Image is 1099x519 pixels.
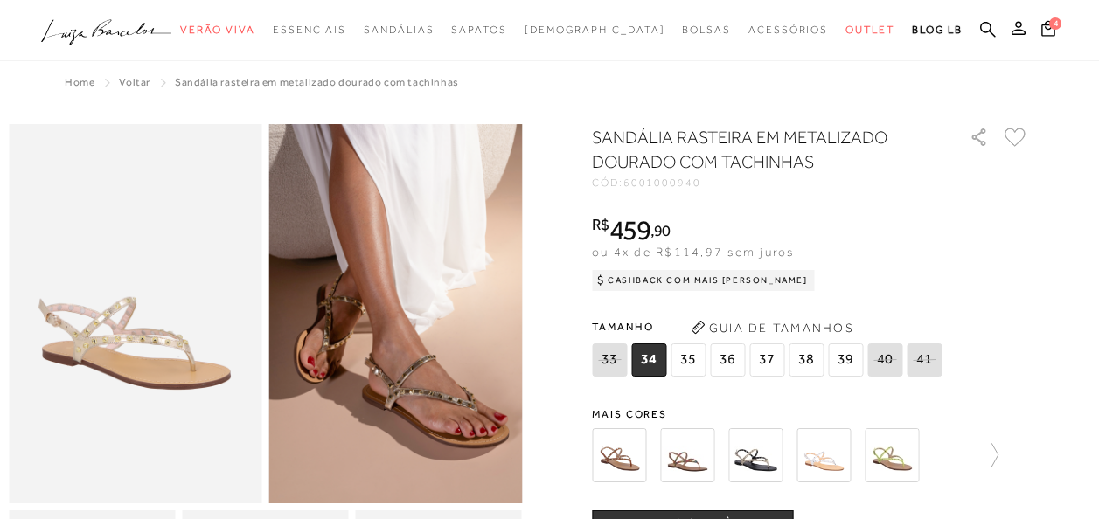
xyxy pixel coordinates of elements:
[65,76,94,88] a: Home
[828,343,863,377] span: 39
[592,314,946,340] span: Tamanho
[592,270,815,291] div: Cashback com Mais [PERSON_NAME]
[1049,17,1061,30] span: 4
[180,14,255,46] a: categoryNavScreenReaderText
[451,14,506,46] a: categoryNavScreenReaderText
[592,125,920,174] h1: SANDÁLIA RASTEIRA EM METALIZADO DOURADO COM TACHINHAS
[592,409,1029,419] span: Mais cores
[845,24,894,36] span: Outlet
[748,24,828,36] span: Acessórios
[685,314,859,342] button: Guia de Tamanhos
[364,24,434,36] span: Sandálias
[710,343,745,377] span: 36
[912,14,963,46] a: BLOG LB
[631,343,666,377] span: 34
[682,24,731,36] span: Bolsas
[119,76,150,88] a: Voltar
[654,221,671,239] span: 90
[273,24,346,36] span: Essenciais
[592,245,794,259] span: ou 4x de R$114,97 sem juros
[592,428,646,482] img: SANDÁLIA RASTEIRA EM COURO CARAMELO COM TACHINHAS
[650,223,671,239] i: ,
[796,428,851,482] img: SANDÁLIA RASTEIRA EM COURO PRATA COM TACHINHAS
[1036,19,1061,43] button: 4
[451,24,506,36] span: Sapatos
[749,343,784,377] span: 37
[682,14,731,46] a: categoryNavScreenReaderText
[912,24,963,36] span: BLOG LB
[728,428,783,482] img: SANDÁLIA RASTEIRA EM COURO OFF WHITE COM TACHINHAS
[592,177,942,188] div: CÓD:
[525,24,665,36] span: [DEMOGRAPHIC_DATA]
[609,214,650,246] span: 459
[845,14,894,46] a: categoryNavScreenReaderText
[867,343,902,377] span: 40
[907,343,942,377] span: 41
[671,343,706,377] span: 35
[592,343,627,377] span: 33
[364,14,434,46] a: categoryNavScreenReaderText
[175,76,459,88] span: SANDÁLIA RASTEIRA EM METALIZADO DOURADO COM TACHINHAS
[660,428,714,482] img: SANDÁLIA RASTEIRA EM COURO CASTANHO COM TACHINHAS
[865,428,919,482] img: SANDÁLIA RASTEIRA EM COURO VERDE PERIDOT COM TACHINHAS
[525,14,665,46] a: noSubCategoriesText
[273,14,346,46] a: categoryNavScreenReaderText
[748,14,828,46] a: categoryNavScreenReaderText
[9,124,262,503] img: image
[592,217,609,232] i: R$
[623,176,701,189] span: 6001000940
[789,343,824,377] span: 38
[180,24,255,36] span: Verão Viva
[269,124,523,503] img: image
